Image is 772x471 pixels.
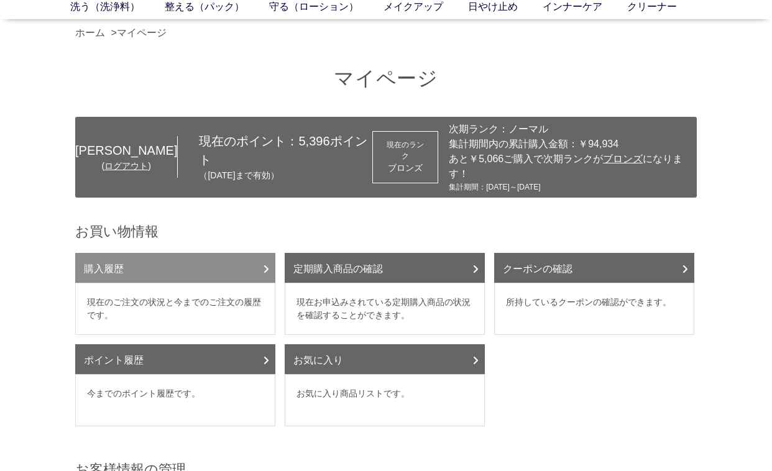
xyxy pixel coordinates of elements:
a: お気に入り [285,344,485,374]
a: クーポンの確認 [494,253,694,283]
div: ブロンズ [384,162,427,175]
div: ( ) [75,160,177,173]
div: [PERSON_NAME] [75,141,177,160]
div: あと￥5,066ご購入で次期ランクが になります！ [449,152,691,181]
div: 現在のポイント： ポイント [178,132,372,182]
h1: マイページ [75,65,697,92]
a: ホーム [75,27,105,38]
a: ポイント履歴 [75,344,275,374]
dd: 現在のご注文の状況と今までのご注文の履歴です。 [75,283,275,335]
a: マイページ [117,27,167,38]
dd: 今までのポイント履歴です。 [75,374,275,426]
a: ログアウト [104,161,148,171]
dd: 現在お申込みされている定期購入商品の状況を確認することができます。 [285,283,485,335]
dd: お気に入り商品リストです。 [285,374,485,426]
li: > [111,25,169,40]
div: 集計期間内の累計購入金額：￥94,934 [449,137,691,152]
span: 5,396 [298,134,329,148]
a: 定期購入商品の確認 [285,253,485,283]
dt: 現在のランク [384,139,427,162]
span: ブロンズ [603,153,643,164]
dd: 所持しているクーポンの確認ができます。 [494,283,694,335]
p: （[DATE]まで有効） [199,169,372,182]
a: 購入履歴 [75,253,275,283]
div: 次期ランク：ノーマル [449,122,691,137]
h2: お買い物情報 [75,222,697,240]
div: 集計期間：[DATE]～[DATE] [449,181,691,193]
